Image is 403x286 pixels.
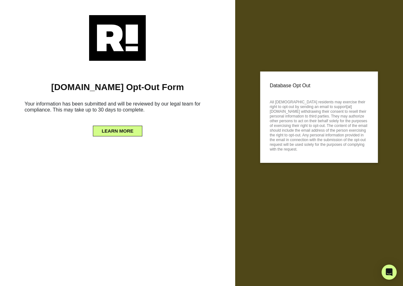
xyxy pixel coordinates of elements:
img: Retention.com [89,15,146,61]
h1: [DOMAIN_NAME] Opt-Out Form [9,82,226,93]
p: All [DEMOGRAPHIC_DATA] residents may exercise their right to opt-out by sending an email to suppo... [270,98,368,152]
a: LEARN MORE [93,127,142,132]
button: LEARN MORE [93,126,142,136]
h6: Your information has been submitted and will be reviewed by our legal team for compliance. This m... [9,98,226,118]
p: Database Opt Out [270,81,368,90]
div: Open Intercom Messenger [382,265,397,280]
